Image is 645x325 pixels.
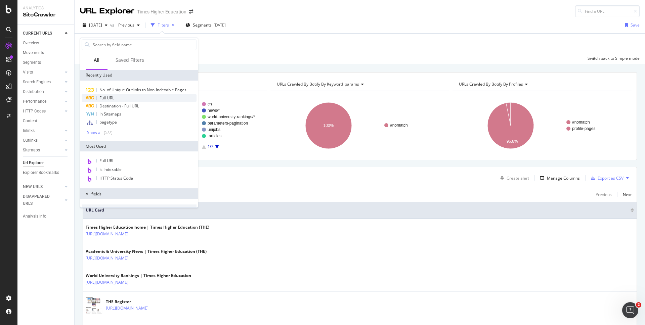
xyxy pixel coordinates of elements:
[596,192,612,197] div: Previous
[99,103,139,109] span: Destination - Full URL
[99,111,121,117] span: In Sitemaps
[148,20,177,31] button: Filters
[23,159,44,167] div: Url Explorer
[23,183,63,190] a: NEW URLS
[110,22,116,28] span: vs
[99,95,114,101] span: Full URL
[23,193,57,207] div: DISAPPEARED URLS
[208,127,220,132] text: unijobs
[208,121,248,126] text: parameters-pagination
[102,130,113,135] div: ( 5 / 7 )
[23,127,63,134] a: Inlinks
[214,22,226,28] div: [DATE]
[208,134,221,138] text: .articles
[622,302,638,318] iframe: Intercom live chat
[87,130,102,135] div: Show all
[193,22,212,28] span: Segments
[572,120,590,125] text: #nomatch
[86,207,629,213] span: URL Card
[80,70,198,81] div: Recently Used
[23,40,70,47] a: Overview
[207,114,255,119] text: world-university-rankings/*
[23,79,51,86] div: Search Engines
[596,190,612,198] button: Previous
[459,81,523,87] span: URLs Crawled By Botify By profiles
[537,174,580,182] button: Manage Columns
[23,30,63,37] a: CURRENT URLS
[23,5,69,11] div: Analytics
[498,173,529,183] button: Create alert
[277,81,359,87] span: URLs Crawled By Botify By keyword_params
[23,40,39,47] div: Overview
[189,9,193,14] div: arrow-right-arrow-left
[86,231,128,237] a: [URL][DOMAIN_NAME]
[507,175,529,181] div: Create alert
[183,20,228,31] button: Segments[DATE]
[89,22,102,28] span: 2025 Aug. 26th
[23,183,43,190] div: NEW URLS
[99,87,186,93] span: No. of Unique Outlinks to Non-Indexable Pages
[23,79,63,86] a: Search Engines
[23,49,70,56] a: Movements
[106,299,178,305] div: THE Register
[80,5,134,17] div: URL Explorer
[453,96,630,155] div: A chart.
[23,137,63,144] a: Outlinks
[23,11,69,19] div: SiteCrawler
[208,102,212,106] text: cn
[588,55,640,61] div: Switch back to Simple mode
[208,144,213,149] text: 1/7
[99,175,133,181] span: HTTP Status Code
[86,279,128,286] a: [URL][DOMAIN_NAME]
[598,175,623,181] div: Export as CSV
[137,8,186,15] div: Times Higher Education
[23,127,35,134] div: Inlinks
[23,88,44,95] div: Distribution
[99,167,122,172] span: Is Indexable
[23,213,46,220] div: Analysis Info
[23,108,63,115] a: HTTP Codes
[92,40,196,50] input: Search by field name
[86,224,209,230] div: Times Higher Education home | Times Higher Education (THE)
[23,159,70,167] a: Url Explorer
[86,248,207,254] div: Academic & University News | Times Higher Education (THE)
[390,123,408,128] text: #nomatch
[80,141,198,151] div: Most Used
[23,147,40,154] div: Sitemaps
[116,57,144,63] div: Saved Filters
[623,192,632,197] div: Next
[158,22,169,28] div: Filters
[270,96,448,155] svg: A chart.
[23,59,70,66] a: Segments
[86,273,191,279] div: World University Rankings | Times Higher Education
[80,20,110,31] button: [DATE]
[80,188,198,199] div: All fields
[23,98,46,105] div: Performance
[323,123,334,128] text: 100%
[507,139,518,144] text: 96.8%
[572,126,595,131] text: profile-pages
[23,118,37,125] div: Content
[636,302,641,308] span: 2
[622,20,640,31] button: Save
[23,98,63,105] a: Performance
[458,79,626,90] h4: URLs Crawled By Botify By profiles
[208,108,220,113] text: news/*
[623,190,632,198] button: Next
[631,22,640,28] div: Save
[23,49,44,56] div: Movements
[23,108,46,115] div: HTTP Codes
[23,30,52,37] div: CURRENT URLS
[23,193,63,207] a: DISAPPEARED URLS
[585,53,640,64] button: Switch back to Simple mode
[116,20,142,31] button: Previous
[99,158,114,164] span: Full URL
[575,5,640,17] input: Find a URL
[23,169,70,176] a: Explorer Bookmarks
[23,88,63,95] a: Distribution
[23,147,63,154] a: Sitemaps
[106,305,148,312] a: [URL][DOMAIN_NAME]
[99,119,117,125] span: pagetype
[23,118,70,125] a: Content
